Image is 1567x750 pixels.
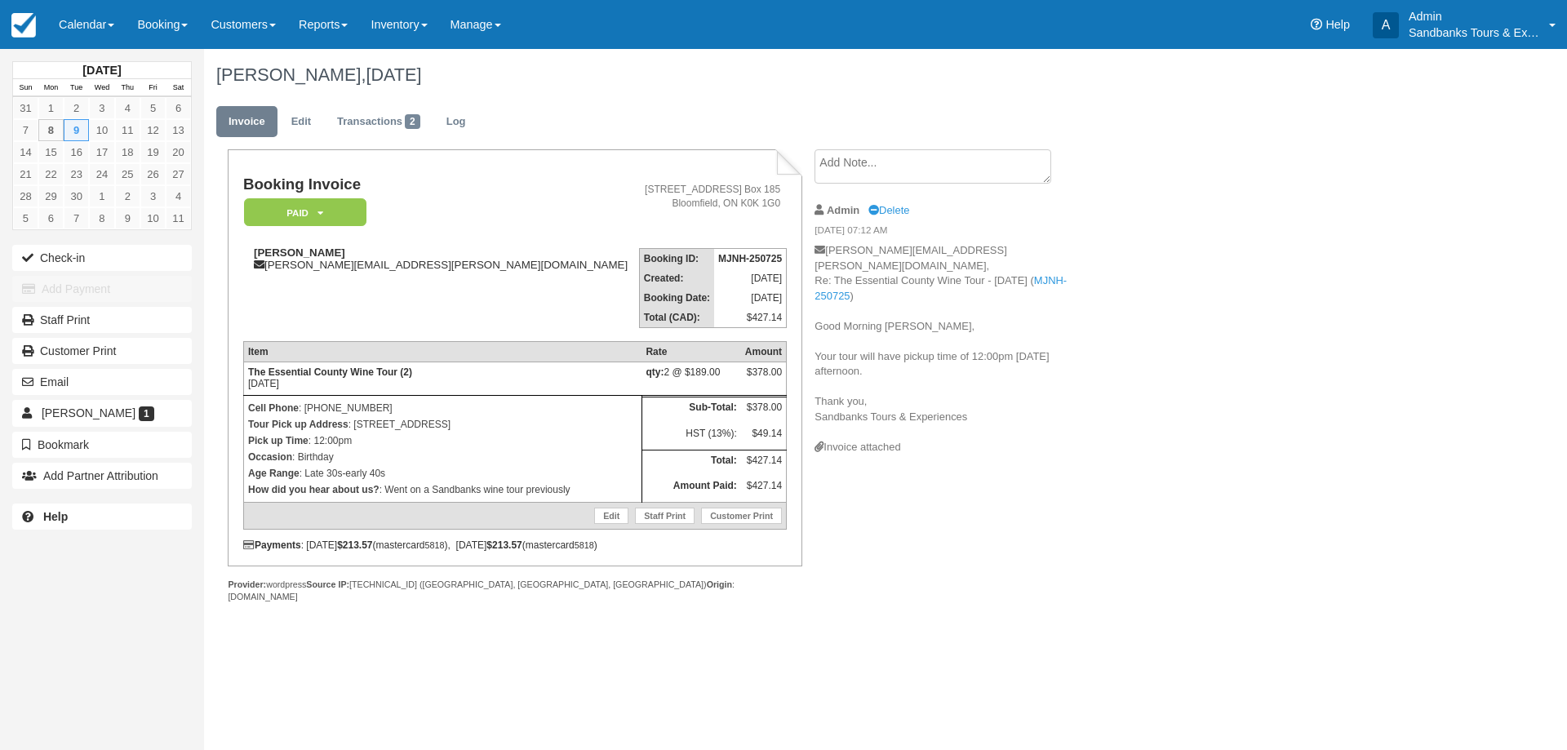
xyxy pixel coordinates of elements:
a: Customer Print [701,508,782,524]
th: Wed [89,79,114,97]
a: Delete [868,204,909,216]
strong: MJNH-250725 [718,253,782,264]
a: 22 [38,163,64,185]
td: [DATE] [243,362,641,396]
a: 6 [38,207,64,229]
strong: Age Range [248,468,300,479]
span: [PERSON_NAME] [42,406,135,419]
a: 16 [64,141,89,163]
a: 27 [166,163,191,185]
span: 2 [405,114,420,129]
th: Total: [641,450,740,476]
em: Paid [244,198,366,227]
a: 24 [89,163,114,185]
th: Mon [38,79,64,97]
td: 2 @ $189.00 [641,362,740,396]
a: 21 [13,163,38,185]
button: Email [12,369,192,395]
strong: Occasion [248,451,292,463]
b: Help [43,510,68,523]
a: 1 [38,97,64,119]
th: Sat [166,79,191,97]
a: 20 [166,141,191,163]
strong: The Essential County Wine Tour (2) [248,366,412,378]
a: 26 [140,163,166,185]
span: 1 [139,406,154,421]
a: 19 [140,141,166,163]
a: Help [12,504,192,530]
a: 14 [13,141,38,163]
a: Edit [279,106,323,138]
td: [DATE] [714,288,787,308]
a: Invoice [216,106,277,138]
a: 4 [115,97,140,119]
th: Total (CAD): [639,308,714,328]
a: 9 [64,119,89,141]
button: Add Partner Attribution [12,463,192,489]
th: Item [243,342,641,362]
a: 11 [115,119,140,141]
a: Customer Print [12,338,192,364]
a: Transactions2 [325,106,433,138]
a: 7 [13,119,38,141]
p: : Late 30s-early 40s [248,465,637,482]
a: 7 [64,207,89,229]
div: A [1373,12,1399,38]
strong: Provider: [228,579,266,589]
em: [DATE] 07:12 AM [815,224,1090,242]
a: 2 [64,97,89,119]
a: 3 [89,97,114,119]
th: Thu [115,79,140,97]
p: : [STREET_ADDRESS] [248,416,637,433]
strong: [DATE] [82,64,121,77]
a: 10 [89,119,114,141]
a: 31 [13,97,38,119]
a: [PERSON_NAME] 1 [12,400,192,426]
a: 25 [115,163,140,185]
a: 4 [166,185,191,207]
a: 1 [89,185,114,207]
td: $427.14 [741,450,787,476]
td: $427.14 [714,308,787,328]
a: MJNH-250725 [815,274,1067,302]
strong: Source IP: [306,579,349,589]
th: Amount Paid: [641,476,740,502]
a: 10 [140,207,166,229]
a: 5 [13,207,38,229]
strong: Tour Pick up Address [248,419,348,430]
strong: $213.57 [337,539,372,551]
a: 23 [64,163,89,185]
a: 18 [115,141,140,163]
a: 30 [64,185,89,207]
a: 6 [166,97,191,119]
th: Amount [741,342,787,362]
th: Created: [639,268,714,288]
a: 9 [115,207,140,229]
button: Check-in [12,245,192,271]
div: : [DATE] (mastercard ), [DATE] (mastercard ) [243,539,787,551]
a: 8 [89,207,114,229]
th: Rate [641,342,740,362]
strong: Pick up Time [248,435,309,446]
h1: Booking Invoice [243,176,635,193]
a: Staff Print [12,307,192,333]
a: 17 [89,141,114,163]
a: Paid [243,197,361,228]
td: $378.00 [741,397,787,423]
strong: Cell Phone [248,402,299,414]
th: Fri [140,79,166,97]
small: 5818 [575,540,594,550]
p: : 12:00pm [248,433,637,449]
a: 2 [115,185,140,207]
div: [PERSON_NAME][EMAIL_ADDRESS][PERSON_NAME][DOMAIN_NAME] [243,246,635,271]
a: 5 [140,97,166,119]
div: Invoice attached [815,440,1090,455]
a: 8 [38,119,64,141]
th: Booking Date: [639,288,714,308]
th: Sub-Total: [641,397,740,423]
a: 11 [166,207,191,229]
a: 13 [166,119,191,141]
button: Add Payment [12,276,192,302]
strong: [PERSON_NAME] [254,246,345,259]
a: Edit [594,508,628,524]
